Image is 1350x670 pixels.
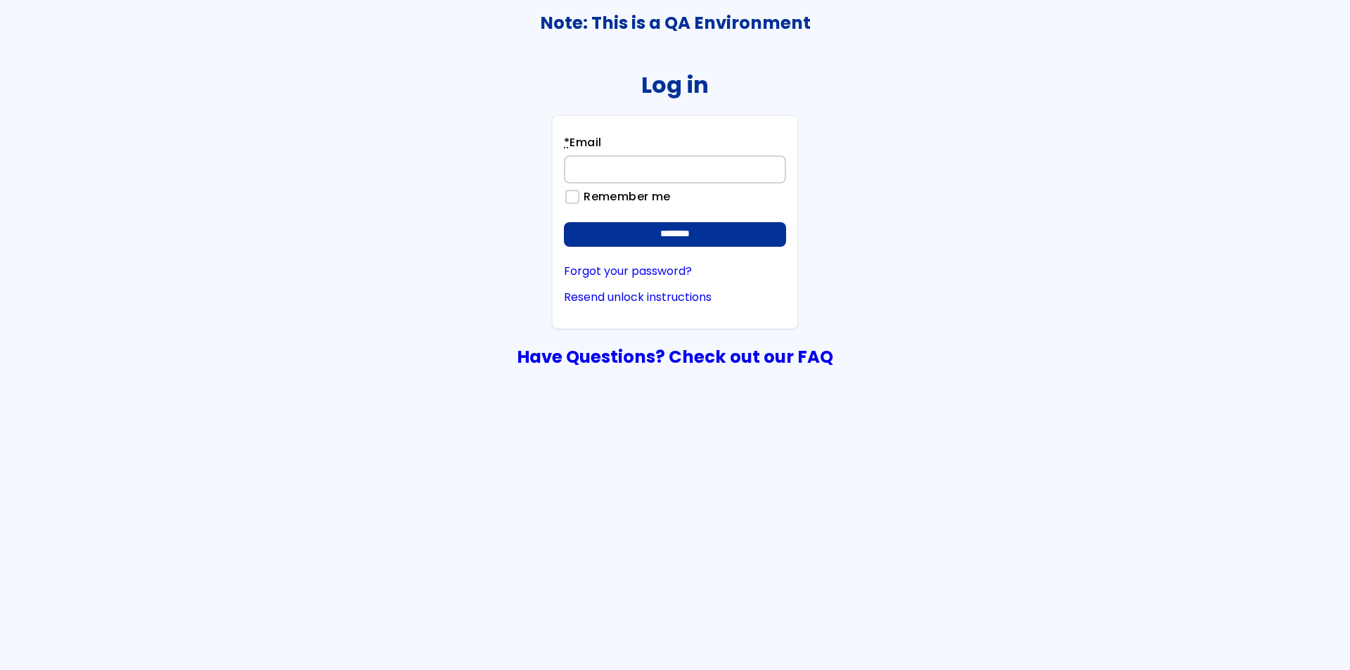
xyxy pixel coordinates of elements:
a: Have Questions? Check out our FAQ [517,344,833,369]
label: Email [564,134,601,155]
a: Forgot your password? [564,265,786,278]
label: Remember me [577,191,670,203]
h2: Log in [641,72,709,98]
a: Resend unlock instructions [564,291,786,304]
abbr: required [564,134,570,150]
h3: Note: This is a QA Environment [1,13,1349,33]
